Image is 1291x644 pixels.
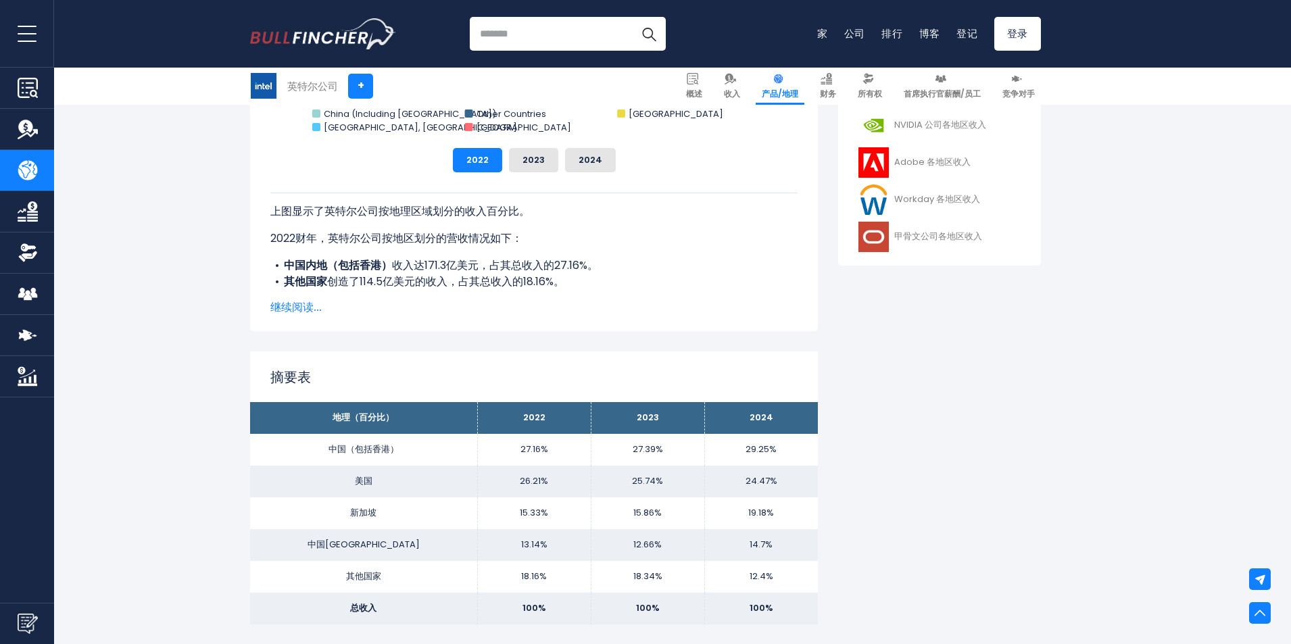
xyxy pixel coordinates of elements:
[904,88,981,99] font: 首席执行官薪酬/员工
[762,88,798,99] font: 产品/地理
[746,443,777,455] font: 29.25%
[956,26,978,41] a: 登记
[632,17,666,51] button: 搜索
[996,68,1041,105] a: 竞争对手
[858,88,882,99] font: 所有权
[750,570,773,583] font: 12.4%
[750,411,773,424] font: 2024
[633,570,662,583] font: 18.34%
[521,570,547,583] font: 18.16%
[392,257,598,273] font: 收入达171.3亿美元，占其总收入的27.16%。
[856,147,890,178] img: ADBE 徽标
[680,68,708,105] a: 概述
[348,74,373,99] a: +
[324,121,517,134] text: [GEOGRAPHIC_DATA], [GEOGRAPHIC_DATA]
[750,601,773,614] font: 100%
[894,193,980,205] font: Workday 各地区收入
[820,88,836,99] font: 财务
[346,570,381,583] font: 其他国家
[919,26,941,41] a: 博客
[328,443,399,455] font: 中国（包括香港）
[250,18,396,49] img: Bullfincher 徽标
[750,538,773,551] font: 14.7%
[466,153,489,166] font: 2022
[284,290,316,305] font: 新加坡
[579,153,602,166] font: 2024
[350,506,376,519] font: 新加坡
[520,443,548,455] font: 27.16%
[636,601,660,614] font: 100%
[522,601,546,614] font: 100%
[756,68,804,105] a: 产品/地理
[251,73,276,99] img: INTC 徽标
[629,107,723,120] text: [GEOGRAPHIC_DATA]
[477,121,571,134] text: [GEOGRAPHIC_DATA]
[856,184,890,215] img: WDAY 徽标
[477,107,546,120] text: Other Countries
[856,222,890,252] img: ORCL 徽标
[724,88,740,99] font: 收入
[350,601,376,614] font: 总收入
[523,411,545,424] font: 2022
[633,506,662,519] font: 15.86%
[18,243,38,263] img: 所有权
[521,538,547,551] font: 13.14%
[848,218,1031,255] a: 甲骨文公司各地区收入
[718,68,746,105] a: 收入
[894,118,986,131] font: NVIDIA 公司各地区收入
[565,148,616,172] button: 2024
[520,474,548,487] font: 26.21%
[748,506,774,519] font: 19.18%
[856,110,890,141] img: NVDA 徽标
[894,155,971,168] font: Adobe 各地区收入
[633,538,662,551] font: 12.66%
[327,274,564,289] font: 创造了114.5亿美元的收入，占其总收入的18.16%。
[270,203,530,219] font: 上图显示了英特尔公司按地理区域划分的收入百分比。
[746,474,777,487] font: 24.47%
[509,148,558,172] button: 2023
[270,299,322,315] font: 继续阅读...
[994,17,1042,51] a: 登录
[848,181,1031,218] a: Workday 各地区收入
[1007,26,1029,41] font: 登录
[848,107,1031,144] a: NVIDIA 公司各地区收入
[324,107,496,120] text: China (Including [GEOGRAPHIC_DATA])
[284,257,392,273] font: 中国内地（包括香港）
[632,474,663,487] font: 25.74%
[355,474,372,487] font: 美国
[520,506,548,519] font: 15.33%
[333,411,394,424] font: 地理（百分比）
[881,26,903,41] a: 排行
[686,88,702,99] font: 概述
[894,230,982,243] font: 甲骨文公司各地区收入
[852,68,888,105] a: 所有权
[316,290,541,305] font: 的收入为 96.6 亿美元，占其总收入的 15.33%。
[270,368,311,387] font: 摘要表
[358,78,364,93] font: +
[814,68,842,105] a: 财务
[453,148,502,172] button: 2022
[270,230,522,246] font: 2022财年，英特尔公司按地区划分的营收情况如下：
[1002,88,1035,99] font: 竞争对手
[250,18,395,49] a: 前往主页
[637,411,659,424] font: 2023
[898,68,987,105] a: 首席执行官薪酬/员工
[284,274,327,289] font: 其他国家
[817,26,828,41] a: 家
[522,153,545,166] font: 2023
[287,79,338,93] font: 英特尔公司
[308,538,420,551] font: 中国[GEOGRAPHIC_DATA]
[848,144,1031,181] a: Adobe 各地区收入
[844,26,866,41] a: 公司
[633,443,663,455] font: 27.39%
